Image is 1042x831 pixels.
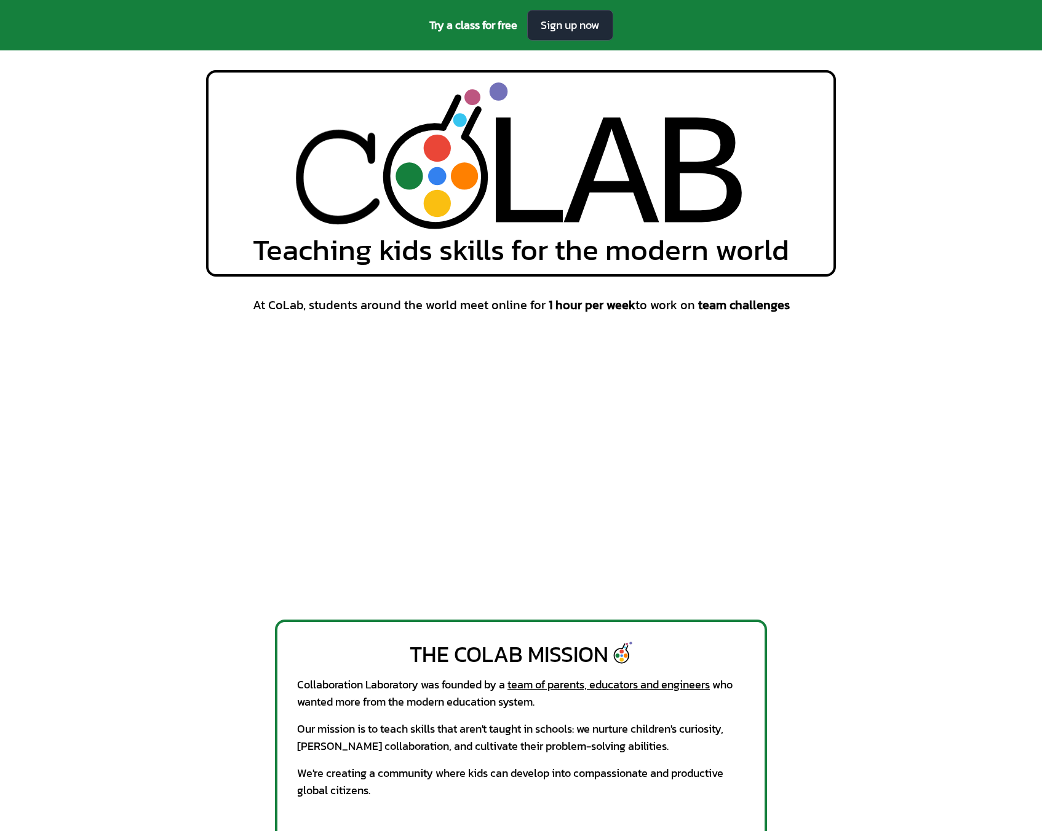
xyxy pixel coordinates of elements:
a: team of parents, educators and engineers [507,676,710,693]
span: Teaching kids skills for the modern world [253,235,789,264]
div: We're creating a community where kids can develop into compassionate and productive global citizens. [297,765,745,799]
iframe: Welcome to Collaboration Laboratory! [275,323,767,600]
div: The CoLab Mission [410,642,608,666]
div: B [653,85,748,275]
div: A [564,85,659,275]
span: 1 hour per week [549,296,635,314]
span: Try a class for free [429,17,517,34]
div: Collaboration Laboratory was founded by a who wanted more from the modern education system. [297,676,745,711]
span: team challenges [698,296,790,314]
div: Our mission is to teach skills that aren't taught in schools: we nurture children's curiosity, [P... [297,720,745,755]
div: L [477,85,573,275]
a: Sign up now [527,10,613,41]
span: At CoLab, students around the world meet online for to work on [253,296,790,313]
